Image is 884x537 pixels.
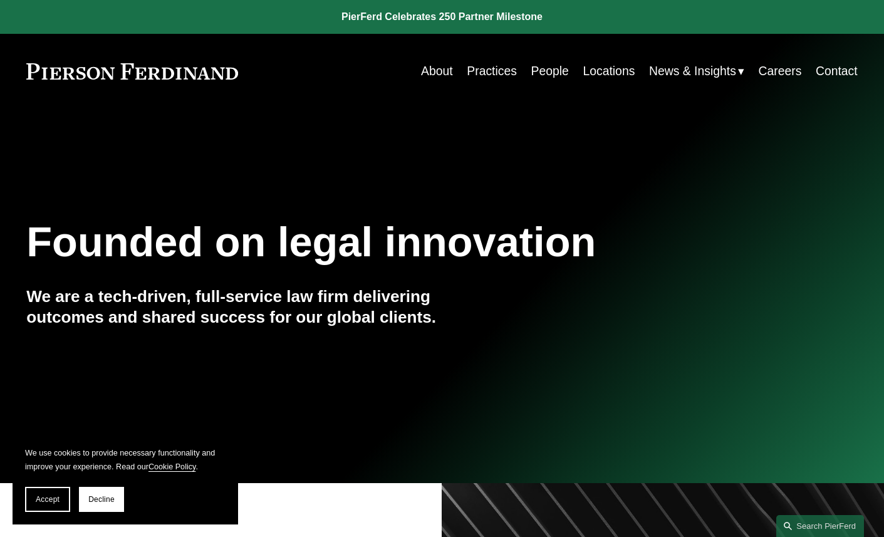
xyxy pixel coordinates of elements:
[25,446,226,474] p: We use cookies to provide necessary functionality and improve your experience. Read our .
[79,487,124,512] button: Decline
[88,495,115,504] span: Decline
[36,495,60,504] span: Accept
[421,59,453,83] a: About
[649,59,744,83] a: folder dropdown
[776,515,864,537] a: Search this site
[148,462,195,471] a: Cookie Policy
[758,59,801,83] a: Careers
[531,59,569,83] a: People
[25,487,70,512] button: Accept
[649,60,736,82] span: News & Insights
[13,434,238,524] section: Cookie banner
[467,59,517,83] a: Practices
[816,59,858,83] a: Contact
[583,59,635,83] a: Locations
[26,218,719,266] h1: Founded on legal innovation
[26,286,442,328] h4: We are a tech-driven, full-service law firm delivering outcomes and shared success for our global...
